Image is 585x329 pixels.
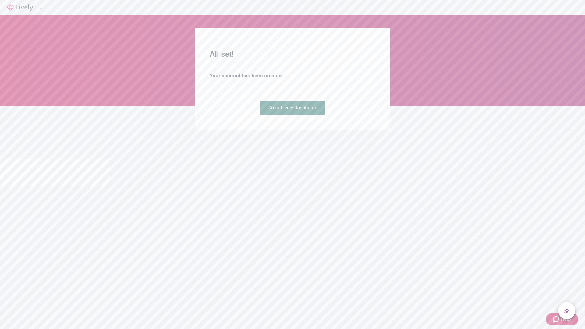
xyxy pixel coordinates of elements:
[7,4,33,11] img: Lively
[40,8,45,9] button: Log out
[564,308,570,314] svg: Lively AI Assistant
[260,101,325,115] a: Go to Lively dashboard
[210,72,375,80] h4: Your account has been created.
[546,313,578,325] button: Zendesk support iconHelp
[553,316,560,323] svg: Zendesk support icon
[558,302,575,319] button: chat
[560,316,571,323] span: Help
[210,49,375,60] h2: All set!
